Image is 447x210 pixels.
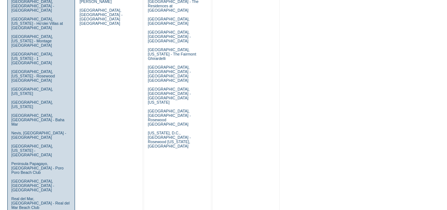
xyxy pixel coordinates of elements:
a: [GEOGRAPHIC_DATA], [GEOGRAPHIC_DATA] - [GEOGRAPHIC_DATA] [11,179,54,192]
a: [GEOGRAPHIC_DATA], [US_STATE] - Rosewood [GEOGRAPHIC_DATA] [11,69,55,83]
a: [GEOGRAPHIC_DATA], [GEOGRAPHIC_DATA] - Rosewood [GEOGRAPHIC_DATA] [148,109,190,126]
a: [GEOGRAPHIC_DATA], [GEOGRAPHIC_DATA] - [GEOGRAPHIC_DATA] [GEOGRAPHIC_DATA] [148,65,190,83]
a: [GEOGRAPHIC_DATA], [US_STATE] [11,87,53,96]
a: Nevis, [GEOGRAPHIC_DATA] - [GEOGRAPHIC_DATA] [11,131,66,140]
a: [GEOGRAPHIC_DATA], [GEOGRAPHIC_DATA] - [GEOGRAPHIC_DATA] [US_STATE] [148,87,190,104]
a: Peninsula Papagayo, [GEOGRAPHIC_DATA] - Poro Poro Beach Club [11,161,64,175]
a: [US_STATE], D.C., [GEOGRAPHIC_DATA] - Rosewood [US_STATE], [GEOGRAPHIC_DATA] [148,131,190,148]
a: [GEOGRAPHIC_DATA], [US_STATE] - The Fairmont Ghirardelli [148,47,196,61]
a: [GEOGRAPHIC_DATA], [GEOGRAPHIC_DATA] - [GEOGRAPHIC_DATA] [GEOGRAPHIC_DATA] [80,8,122,26]
a: [GEOGRAPHIC_DATA], [US_STATE] - Ho'olei Villas at [GEOGRAPHIC_DATA] [11,17,63,30]
a: [GEOGRAPHIC_DATA], [GEOGRAPHIC_DATA] - Baha Mar [11,113,64,126]
a: [GEOGRAPHIC_DATA], [GEOGRAPHIC_DATA] - [GEOGRAPHIC_DATA] [148,30,190,43]
a: [GEOGRAPHIC_DATA], [US_STATE] - [GEOGRAPHIC_DATA] [11,144,53,157]
a: [GEOGRAPHIC_DATA], [US_STATE] [11,100,53,109]
a: [GEOGRAPHIC_DATA], [US_STATE] - 1 [GEOGRAPHIC_DATA] [11,52,53,65]
a: [GEOGRAPHIC_DATA], [GEOGRAPHIC_DATA] [148,17,189,26]
a: [GEOGRAPHIC_DATA], [US_STATE] - Montage [GEOGRAPHIC_DATA] [11,34,53,47]
a: Real del Mar, [GEOGRAPHIC_DATA] - Real del Mar Beach Club [11,196,70,210]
